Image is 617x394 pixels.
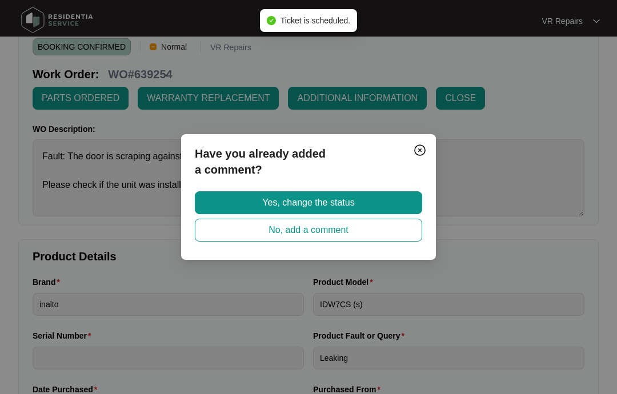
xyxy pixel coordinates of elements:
p: a comment? [195,162,422,178]
button: No, add a comment [195,219,422,242]
span: check-circle [267,16,276,25]
p: Have you already added [195,146,422,162]
span: No, add a comment [269,223,348,237]
button: Close [411,141,429,159]
img: closeCircle [413,143,427,157]
span: Ticket is scheduled. [281,16,350,25]
button: Yes, change the status [195,191,422,214]
span: Yes, change the status [262,196,354,210]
